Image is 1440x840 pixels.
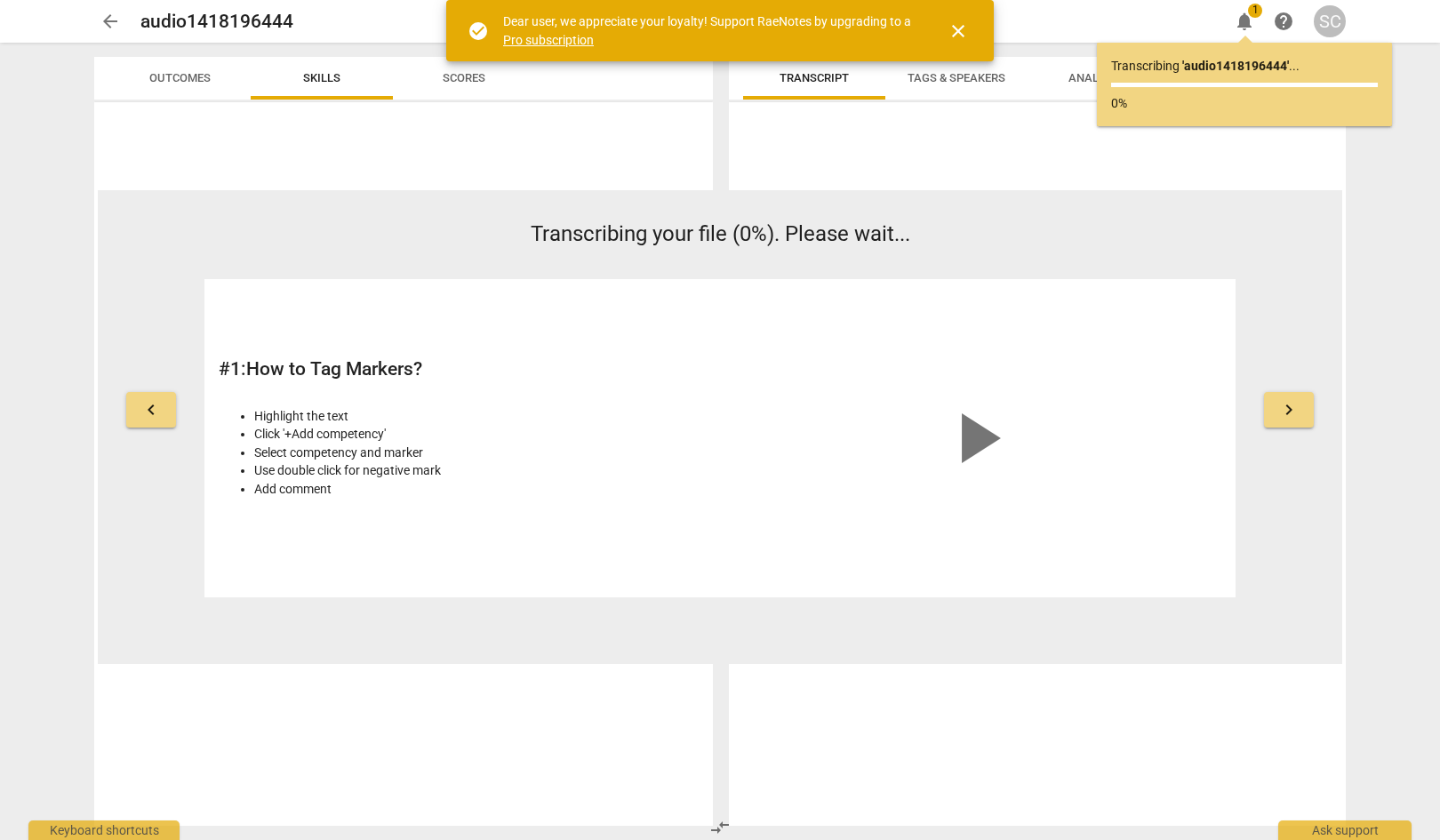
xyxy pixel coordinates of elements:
span: keyboard_arrow_right [1278,399,1300,420]
span: Outcomes [149,71,211,84]
span: compare_arrows [709,817,731,838]
p: Transcribing ... [1111,57,1378,76]
li: Use double click for negative mark [254,461,710,480]
span: Scores [443,71,485,84]
div: Ask support [1278,820,1412,840]
b: ' audio1418196444 ' [1182,59,1289,73]
li: Select competency and marker [254,444,710,462]
span: Tags & Speakers [908,71,1005,84]
span: Transcript [780,71,849,84]
span: 1 [1248,4,1262,18]
h2: # 1 : How to Tag Markers? [219,358,710,380]
span: arrow_back [100,11,121,32]
span: Skills [303,71,340,84]
p: 0% [1111,94,1378,113]
span: help [1273,11,1294,32]
button: Notifications [1228,5,1260,37]
div: Keyboard shortcuts [28,820,180,840]
span: Transcribing your file (0%). Please wait... [531,221,910,246]
h2: audio1418196444 [140,11,293,33]
span: check_circle [468,20,489,42]
a: Help [1268,5,1300,37]
span: notifications [1234,11,1255,32]
div: Dear user, we appreciate your loyalty! Support RaeNotes by upgrading to a [503,12,916,49]
li: Click '+Add competency' [254,425,710,444]
span: close [948,20,969,42]
button: SC [1314,5,1346,37]
button: Close [937,10,980,52]
span: keyboard_arrow_left [140,399,162,420]
a: Pro subscription [503,33,594,47]
li: Add comment [254,480,710,499]
span: play_arrow [933,396,1019,481]
li: Highlight the text [254,407,710,426]
span: Analytics [1068,71,1129,84]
